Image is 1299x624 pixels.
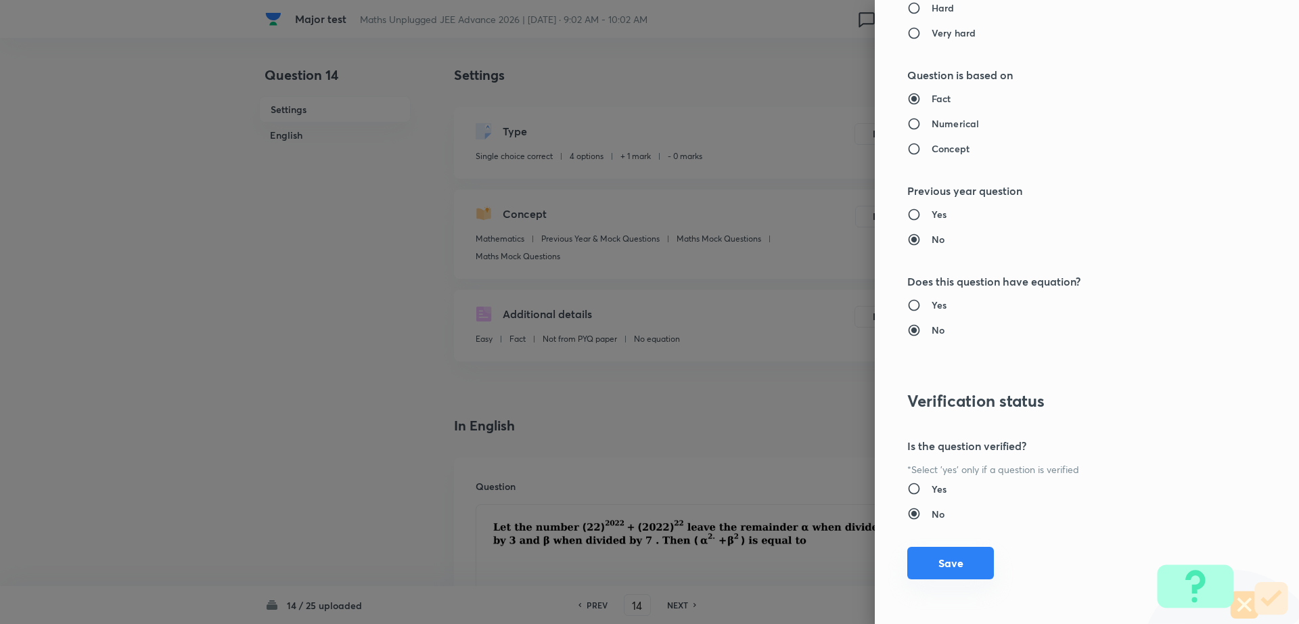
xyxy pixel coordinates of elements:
[932,232,944,246] h6: No
[907,183,1221,199] h5: Previous year question
[932,323,944,337] h6: No
[932,507,944,521] h6: No
[932,91,951,106] h6: Fact
[907,462,1221,476] p: *Select 'yes' only if a question is verified
[932,141,970,156] h6: Concept
[932,1,955,15] h6: Hard
[932,207,947,221] h6: Yes
[932,482,947,496] h6: Yes
[932,116,979,131] h6: Numerical
[932,26,976,40] h6: Very hard
[932,298,947,312] h6: Yes
[907,547,994,579] button: Save
[907,67,1221,83] h5: Question is based on
[907,273,1221,290] h5: Does this question have equation?
[907,391,1221,411] h3: Verification status
[907,438,1221,454] h5: Is the question verified?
